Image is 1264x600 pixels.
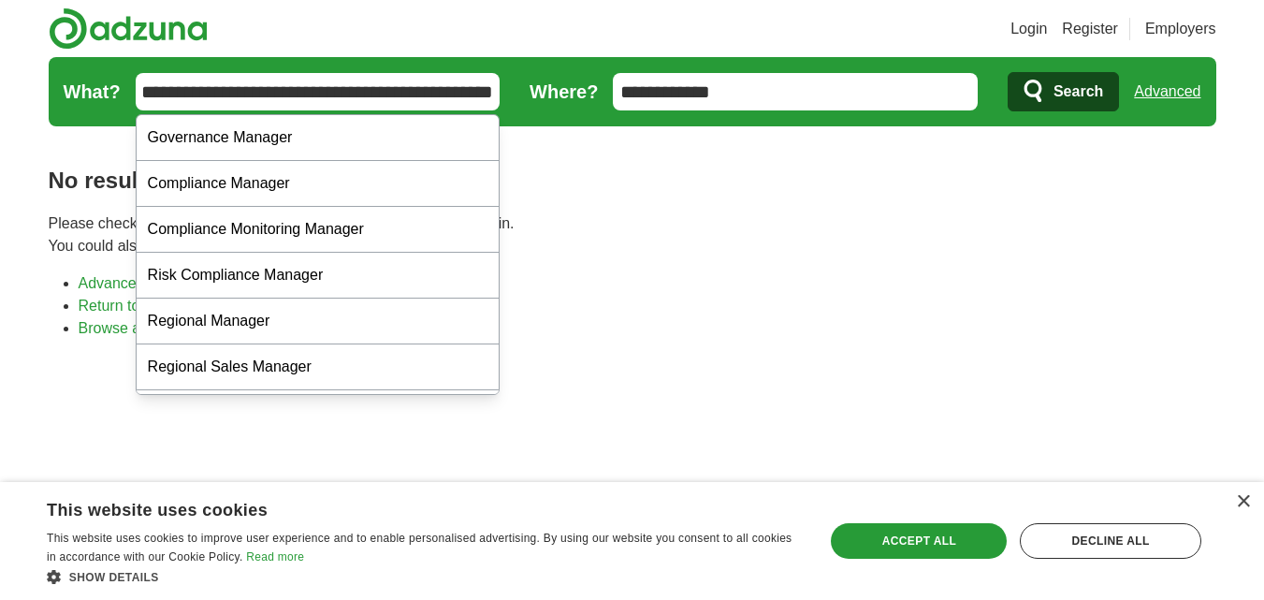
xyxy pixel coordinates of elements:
[1010,18,1047,40] a: Login
[1236,495,1250,509] div: Close
[79,298,347,314] a: Return to the home page and start again
[137,207,500,253] div: Compliance Monitoring Manager
[49,212,1216,257] p: Please check your spelling or enter another search term and try again. You could also try one of ...
[1020,523,1201,559] div: Decline all
[79,275,195,291] a: Advanced search
[47,567,802,586] div: Show details
[64,78,121,106] label: What?
[47,532,792,563] span: This website uses cookies to improve user experience and to enable personalised advertising. By u...
[1008,72,1119,111] button: Search
[137,161,500,207] div: Compliance Manager
[69,571,159,584] span: Show details
[137,390,500,436] div: Data Governance
[79,320,456,336] a: Browse all live results across the [GEOGRAPHIC_DATA]
[530,78,598,106] label: Where?
[137,253,500,299] div: Risk Compliance Manager
[137,115,500,161] div: Governance Manager
[47,493,755,521] div: This website uses cookies
[49,7,208,50] img: Adzuna logo
[1134,73,1200,110] a: Advanced
[1053,73,1103,110] span: Search
[49,164,1216,198] h1: No results found
[137,344,500,390] div: Regional Sales Manager
[137,299,500,344] div: Regional Manager
[246,550,304,563] a: Read more, opens a new window
[1062,18,1118,40] a: Register
[1145,18,1216,40] a: Employers
[831,523,1007,559] div: Accept all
